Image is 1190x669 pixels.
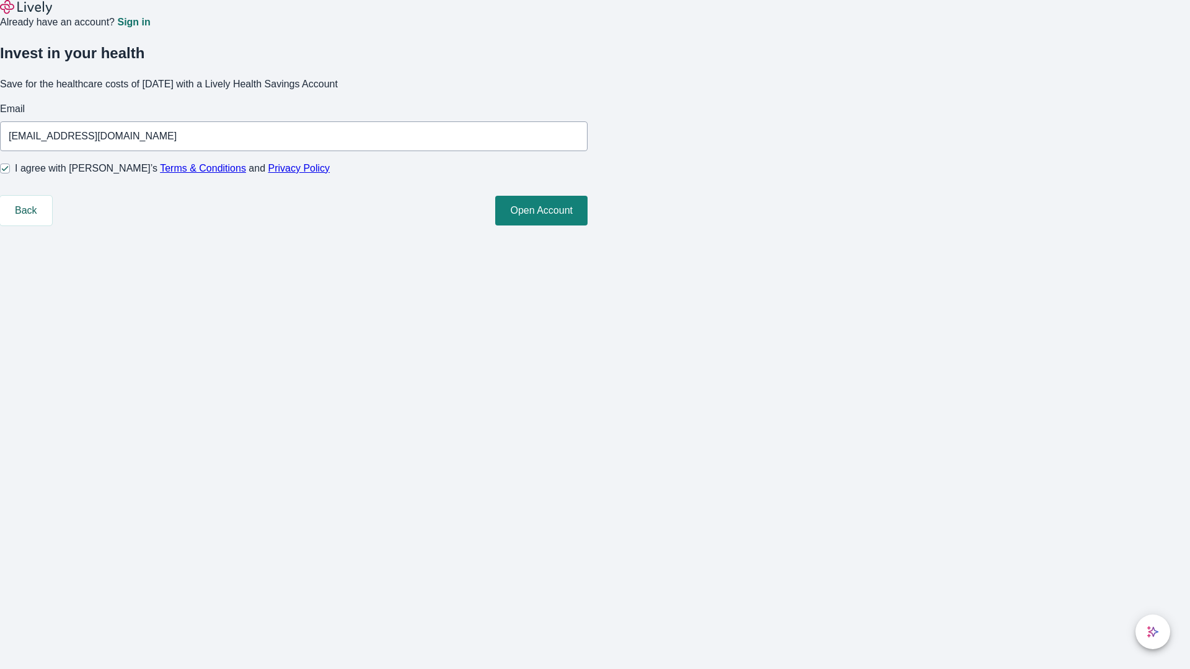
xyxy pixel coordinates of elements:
a: Terms & Conditions [160,163,246,173]
button: Open Account [495,196,588,225]
button: chat [1135,614,1170,649]
svg: Lively AI Assistant [1147,626,1159,638]
a: Sign in [117,17,150,27]
a: Privacy Policy [268,163,330,173]
span: I agree with [PERSON_NAME]’s and [15,161,330,176]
